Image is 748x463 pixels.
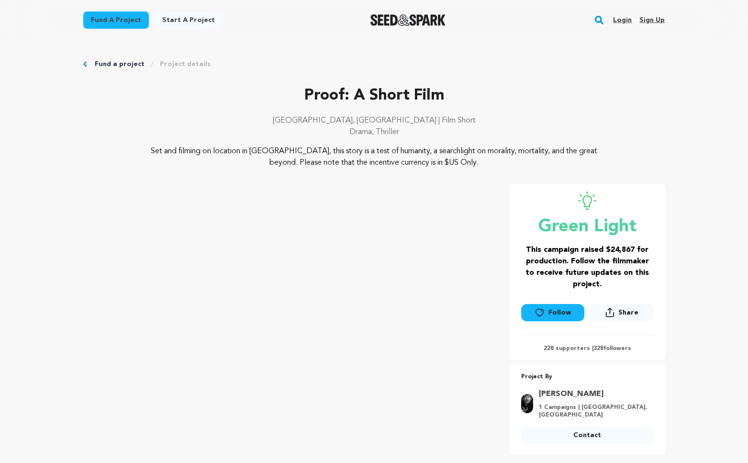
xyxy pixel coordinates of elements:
[155,11,223,29] a: Start a project
[618,308,638,317] span: Share
[83,59,665,69] div: Breadcrumb
[83,84,665,107] p: Proof: A Short Film
[521,304,584,321] a: Follow
[539,404,648,419] p: 1 Campaigns | [GEOGRAPHIC_DATA], [GEOGRAPHIC_DATA]
[521,427,654,444] a: Contact
[521,372,654,383] p: Project By
[590,304,653,325] span: Share
[95,59,145,69] a: Fund a project
[141,146,607,169] p: Set and filming on location in [GEOGRAPHIC_DATA], this story is a test of humanity, a searchlight...
[521,345,654,352] p: 228 supporters | followers
[521,217,654,237] p: Green Light
[521,244,654,290] h3: This campaign raised $24,867 for production. Follow the filmmaker to receive future updates on th...
[370,14,446,26] img: Seed&Spark Logo Dark Mode
[613,12,632,28] a: Login
[590,304,653,321] button: Share
[83,126,665,138] p: Drama, Thriller
[539,388,648,400] a: Goto Jonny Brugh profile
[160,59,211,69] a: Project details
[83,11,149,29] a: Fund a project
[521,394,533,413] img: JOnny%20Brugh-%20Sailors%20hand.jpg
[639,12,665,28] a: Sign up
[83,115,665,126] p: [GEOGRAPHIC_DATA], [GEOGRAPHIC_DATA] | Film Short
[370,14,446,26] a: Seed&Spark Homepage
[593,346,603,351] span: 328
